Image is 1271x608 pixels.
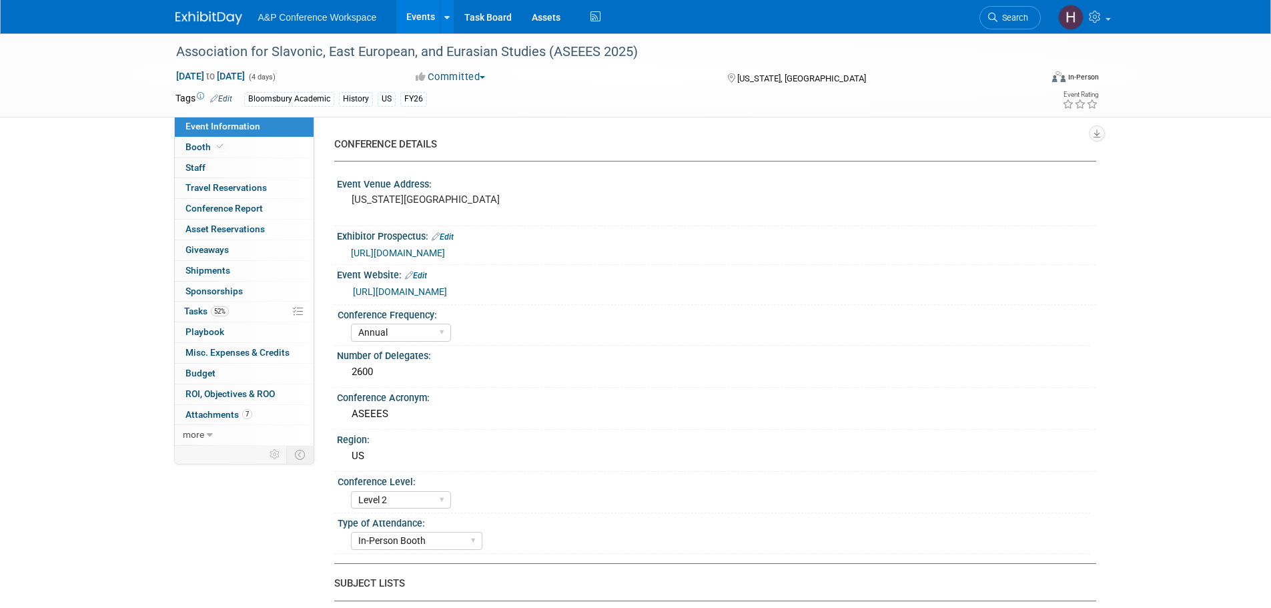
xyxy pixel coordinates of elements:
[242,409,252,419] span: 7
[175,405,314,425] a: Attachments7
[185,224,265,234] span: Asset Reservations
[175,158,314,178] a: Staff
[185,326,224,337] span: Playbook
[258,12,377,23] span: A&P Conference Workspace
[185,286,243,296] span: Sponsorships
[338,513,1090,530] div: Type of Attendance:
[997,13,1028,23] span: Search
[286,446,314,463] td: Toggle Event Tabs
[185,368,216,378] span: Budget
[264,446,287,463] td: Personalize Event Tab Strip
[185,162,205,173] span: Staff
[347,404,1086,424] div: ASEEES
[175,322,314,342] a: Playbook
[175,117,314,137] a: Event Information
[337,265,1096,282] div: Event Website:
[175,364,314,384] a: Budget
[185,203,263,214] span: Conference Report
[175,137,314,158] a: Booth
[347,362,1086,382] div: 2600
[334,137,1086,151] div: CONFERENCE DETAILS
[175,199,314,219] a: Conference Report
[1068,72,1099,82] div: In-Person
[737,73,866,83] span: [US_STATE], [GEOGRAPHIC_DATA]
[185,244,229,255] span: Giveaways
[185,182,267,193] span: Travel Reservations
[337,226,1096,244] div: Exhibitor Prospectus:
[204,71,217,81] span: to
[244,92,334,106] div: Bloomsbury Academic
[217,143,224,150] i: Booth reservation complete
[175,302,314,322] a: Tasks52%
[338,305,1090,322] div: Conference Frequency:
[185,141,226,152] span: Booth
[962,69,1100,89] div: Event Format
[185,347,290,358] span: Misc. Expenses & Credits
[175,11,242,25] img: ExhibitDay
[175,220,314,240] a: Asset Reservations
[185,265,230,276] span: Shipments
[175,282,314,302] a: Sponsorships
[183,429,204,440] span: more
[337,346,1096,362] div: Number of Delegates:
[1052,71,1066,82] img: Format-Inperson.png
[352,194,639,206] pre: [US_STATE][GEOGRAPHIC_DATA]
[400,92,427,106] div: FY26
[337,174,1096,191] div: Event Venue Address:
[334,577,1086,591] div: SUBJECT LISTS
[337,430,1096,446] div: Region:
[347,446,1086,467] div: US
[432,232,454,242] a: Edit
[210,94,232,103] a: Edit
[411,70,490,84] button: Committed
[351,248,445,258] a: [URL][DOMAIN_NAME]
[175,343,314,363] a: Misc. Expenses & Credits
[175,178,314,198] a: Travel Reservations
[1058,5,1084,30] img: Hali Han
[175,425,314,445] a: more
[405,271,427,280] a: Edit
[248,73,276,81] span: (4 days)
[337,388,1096,404] div: Conference Acronym:
[1062,91,1098,98] div: Event Rating
[175,91,232,107] td: Tags
[184,306,229,316] span: Tasks
[338,472,1090,489] div: Conference Level:
[211,306,229,316] span: 52%
[353,286,447,297] a: [URL][DOMAIN_NAME]
[185,388,275,399] span: ROI, Objectives & ROO
[979,6,1041,29] a: Search
[339,92,373,106] div: History
[175,70,246,82] span: [DATE] [DATE]
[175,261,314,281] a: Shipments
[185,121,260,131] span: Event Information
[185,409,252,420] span: Attachments
[175,384,314,404] a: ROI, Objectives & ROO
[378,92,396,106] div: US
[175,240,314,260] a: Giveaways
[171,40,1021,64] div: Association for Slavonic, East European, and Eurasian Studies (ASEEES 2025)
